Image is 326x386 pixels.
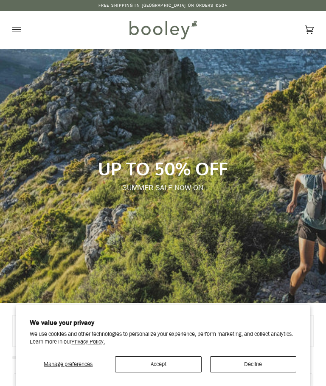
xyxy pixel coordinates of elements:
h2: We value your privacy [30,318,296,327]
p: UP TO 50% OFF [67,158,258,180]
button: Accept [115,356,201,372]
p: We use cookies and other technologies to personalize your experience, perform marketing, and coll... [30,330,296,345]
img: Booley [126,17,200,42]
button: Manage preferences [30,356,107,372]
button: Decline [210,356,296,372]
span: Manage preferences [44,360,93,368]
p: SUMMER SALE NOW ON [67,183,258,194]
button: Open menu [12,11,38,48]
p: Free Shipping in [GEOGRAPHIC_DATA] on Orders €50+ [98,2,228,9]
a: Privacy Policy. [71,338,105,346]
